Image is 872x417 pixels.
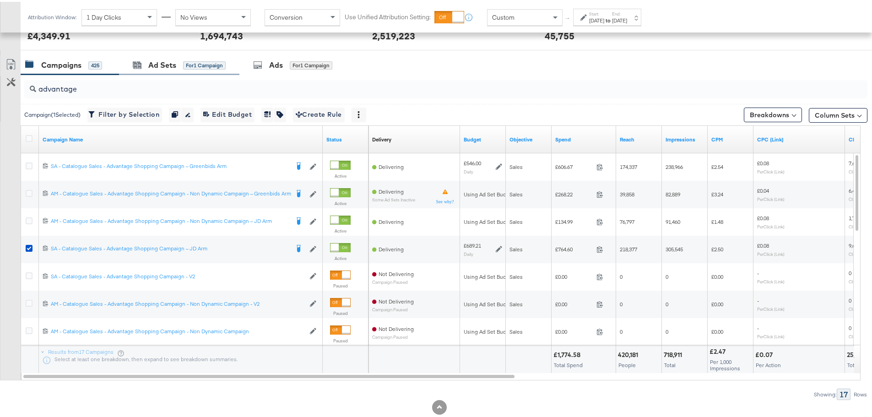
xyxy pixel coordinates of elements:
[847,360,859,367] span: Total
[757,249,785,255] sub: Per Click (Link)
[509,299,523,306] span: Sales
[464,299,515,306] div: Using Ad Set Budget
[757,222,785,227] sub: Per Click (Link)
[711,326,723,333] span: £0.00
[372,305,414,310] sub: Campaign Paused
[203,107,252,119] span: Edit Budget
[849,195,872,200] sub: Clicks (Link)
[290,60,332,68] div: for 1 Campaign
[51,326,305,333] div: AM - Catalogue Sales - Advantage Shopping Campaign - Non Dynamic Campaign
[51,298,305,306] div: AM - Catalogue Sales - Advantage Shopping Campaign - Non Dynamic Campaign - V2
[372,278,414,283] sub: Campaign Paused
[589,9,604,15] label: Start:
[813,390,837,396] div: Showing:
[372,134,391,141] div: Delivery
[711,271,723,278] span: £0.00
[330,281,351,287] label: Paused
[51,161,289,168] div: SA - Catalogue Sales - Advantage Shopping Campaign – Greenbids Arm
[464,249,473,255] sub: Daily
[612,9,627,15] label: End:
[849,240,861,247] span: 9,634
[555,271,593,278] span: £0.00
[379,162,404,168] span: Delivering
[51,326,305,334] a: AM - Catalogue Sales - Advantage Shopping Campaign - Non Dynamic Campaign
[849,167,872,173] sub: Clicks (Link)
[711,162,723,168] span: £2.54
[664,360,676,367] span: Total
[555,244,593,251] span: £764.60
[757,277,785,282] sub: Per Click (Link)
[620,162,637,168] span: 174,337
[269,58,283,69] div: Ads
[200,106,255,120] button: Edit Budget
[51,271,305,279] a: SA - Catalogue Sales - Advantage Shopping Campaign - V2
[710,357,740,370] span: Per 1,000 Impressions
[555,299,593,306] span: £0.00
[757,167,785,173] sub: Per Click (Link)
[849,213,861,220] span: 1,784
[545,27,574,41] div: 45,755
[464,134,502,141] a: The maximum amount you're willing to spend on your ads, on average each day or over the lifetime ...
[270,11,303,20] span: Conversion
[330,171,351,177] label: Active
[51,271,305,278] div: SA - Catalogue Sales - Advantage Shopping Campaign - V2
[618,360,636,367] span: People
[183,60,226,68] div: for 1 Campaign
[148,58,176,69] div: Ad Sets
[200,27,243,41] div: 1,694,743
[372,333,414,338] sub: Campaign Paused
[464,326,515,334] div: Using Ad Set Budget
[509,244,523,251] span: Sales
[711,217,723,223] span: £1.48
[755,349,775,357] div: £0.07
[330,254,351,260] label: Active
[849,185,861,192] span: 6,487
[379,269,414,276] span: Not Delivering
[849,332,872,337] sub: Clicks (Link)
[379,296,414,303] span: Not Delivering
[330,226,351,232] label: Active
[509,271,523,278] span: Sales
[620,299,623,306] span: 0
[27,12,77,19] div: Attribution Window:
[711,189,723,196] span: £3.24
[43,134,319,141] a: Your campaign name.
[666,299,668,306] span: 0
[330,336,351,342] label: Paused
[757,158,769,165] span: £0.08
[837,387,850,398] div: 17
[555,217,593,223] span: £134.99
[330,199,351,205] label: Active
[464,217,515,224] div: Using Ad Set Budget
[612,15,627,22] div: [DATE]
[756,360,781,367] span: Per Action
[620,217,634,223] span: 76,797
[849,323,851,330] span: 0
[51,216,289,223] div: AM - Catalogue Sales - Advantage Shopping Campaign - Non Dynamic Campaign – JD Arm
[666,189,680,196] span: 82,889
[555,189,593,196] span: £268.22
[379,186,404,193] span: Delivering
[554,360,583,367] span: Total Spend
[464,158,481,165] div: £546.00
[666,271,668,278] span: 0
[88,60,102,68] div: 425
[620,189,634,196] span: 39,858
[757,185,769,192] span: £0.04
[379,324,414,330] span: Not Delivering
[757,332,785,337] sub: Per Click (Link)
[51,243,289,252] a: SA - Catalogue Sales - Advantage Shopping Campaign – JD Arm
[509,162,523,168] span: Sales
[509,326,523,333] span: Sales
[666,244,683,251] span: 305,545
[757,295,759,302] span: -
[620,271,623,278] span: 0
[757,213,769,220] span: £0.08
[757,134,841,141] a: The average cost for each link click you've received from your ad.
[41,58,81,69] div: Campaigns
[757,195,785,200] sub: Per Click (Link)
[563,16,572,19] span: ↑
[666,134,704,141] a: The number of times your ad was served. On mobile apps an ad is counted as served the first time ...
[666,162,683,168] span: 238,966
[555,162,593,168] span: £606.67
